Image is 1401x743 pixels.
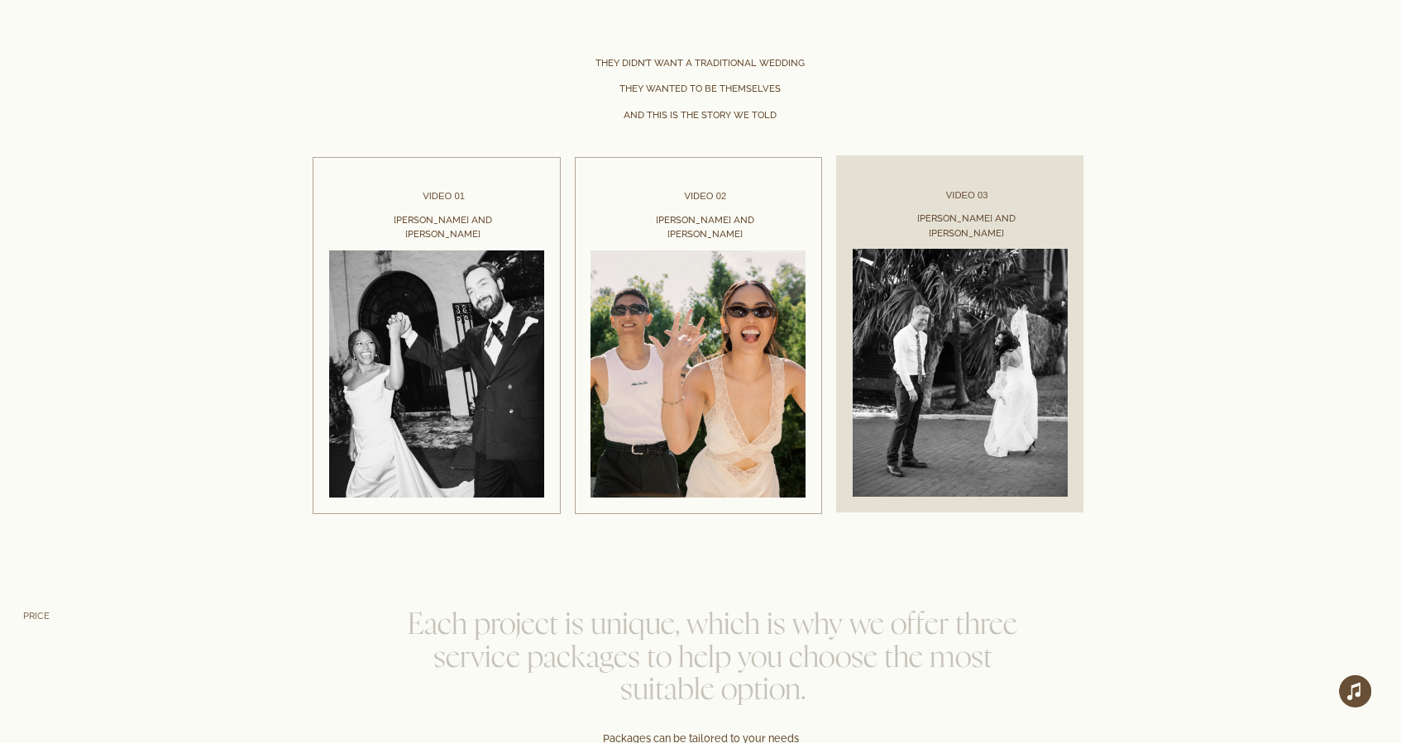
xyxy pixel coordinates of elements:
div: And this is the story we told [572,108,828,122]
div: They wanted to be themselves [572,82,828,96]
div: Each project is unique, which is why we offer three service packages to help you choose the most ... [390,609,1035,707]
div: They didn’t want a traditional wedding [572,56,828,70]
div: price [23,609,131,623]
